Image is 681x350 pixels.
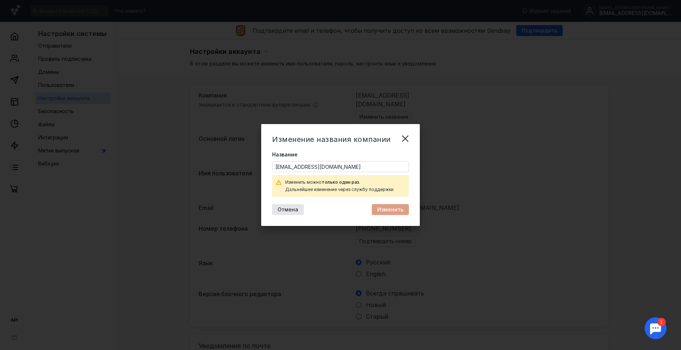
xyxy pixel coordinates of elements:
b: только один раз [322,179,359,185]
span: Изменение названия компании [272,135,391,144]
span: Название [272,151,298,158]
div: Изменить можно . Дальнейшее изменение через службу поддержки [285,179,405,193]
span: Отмена [278,207,298,213]
div: 1 [16,4,25,12]
button: Отмена [272,204,304,215]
